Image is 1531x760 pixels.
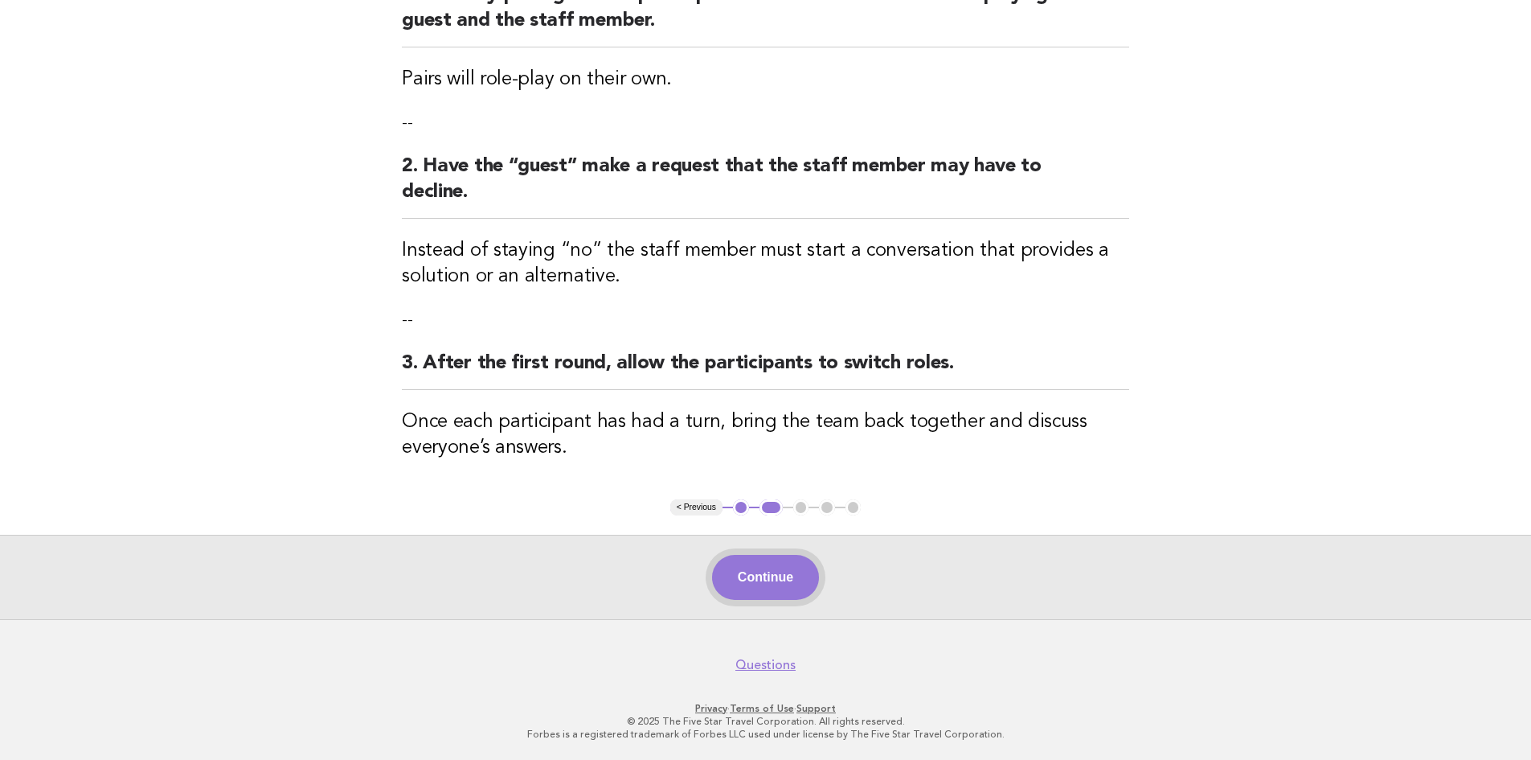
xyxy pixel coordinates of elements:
[402,409,1129,461] h3: Once each participant has had a turn, bring the team back together and discuss everyone’s answers.
[402,112,1129,134] p: --
[695,703,727,714] a: Privacy
[759,499,783,516] button: 2
[402,67,1129,92] h3: Pairs will role-play on their own.
[733,499,749,516] button: 1
[796,703,836,714] a: Support
[274,728,1258,741] p: Forbes is a registered trademark of Forbes LLC used under license by The Five Star Travel Corpora...
[735,657,796,673] a: Questions
[730,703,794,714] a: Terms of Use
[402,238,1129,290] h3: Instead of staying “no” the staff member must start a conversation that provides a solution or an...
[670,499,723,516] button: < Previous
[402,309,1129,331] p: --
[274,715,1258,728] p: © 2025 The Five Star Travel Corporation. All rights reserved.
[712,555,819,600] button: Continue
[402,154,1129,219] h2: 2. Have the “guest” make a request that the staff member may have to decline.
[274,702,1258,715] p: · ·
[402,351,1129,390] h2: 3. After the first round, allow the participants to switch roles.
